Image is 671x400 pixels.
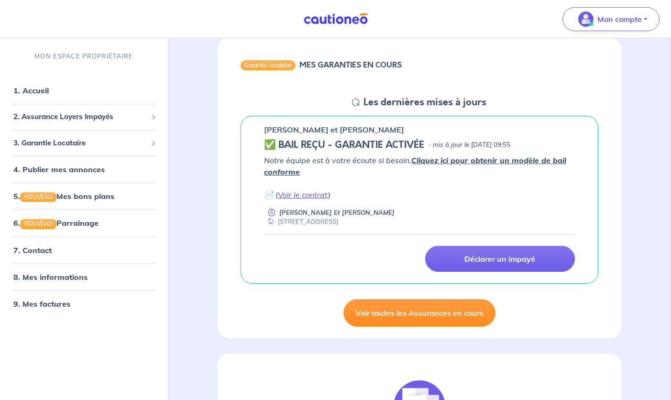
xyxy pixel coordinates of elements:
p: [PERSON_NAME] et [PERSON_NAME] [264,124,404,135]
p: Mon compte [597,13,642,25]
em: Notre équipe est à votre écoute si besoin. [264,156,566,177]
a: Voir toutes les Assurances en cours [343,299,495,327]
a: 5.NOUVEAUMes bons plans [13,191,114,201]
em: 📄 ( ) [264,190,330,200]
a: Déclarer un impayé [425,246,575,272]
img: illu_account_valid_menu.svg [578,11,594,27]
div: 8. Mes informations [4,267,164,286]
a: 8. Mes informations [13,272,88,281]
div: 1. Accueil [4,81,164,100]
p: - mis à jour le [DATE] 09:55 [428,140,510,150]
a: Cliquez ici pour obtenir un modèle de bail conforme [264,156,566,177]
a: 9. Mes factures [13,299,70,308]
h6: MES GARANTIES EN COURS [299,60,402,69]
a: 1. Accueil [13,86,49,95]
a: 7. Contact [13,245,52,255]
p: [PERSON_NAME] Et [PERSON_NAME] [279,208,395,217]
a: 6.NOUVEAUParrainage [13,218,99,228]
img: Cautioneo [300,13,372,25]
div: state: CONTRACT-VALIDATED, Context: IN-LANDLORD,IS-GL-CAUTION-IN-LANDLORD [264,139,575,151]
h5: ✅ BAIL REÇU - GARANTIE ACTIVÉE [264,139,424,151]
div: 5.NOUVEAUMes bons plans [4,187,164,206]
div: 9. Mes factures [4,294,164,313]
div: 3. Garantie Locataire [4,133,164,152]
div: 6.NOUVEAUParrainage [4,213,164,233]
a: Voir le contrat [278,190,328,200]
div: [STREET_ADDRESS] [264,217,338,226]
button: illu_account_valid_menu.svgMon compte [562,7,660,31]
p: MON ESPACE PROPRIÉTAIRE [34,52,133,61]
h5: Les dernières mises à jours [363,97,486,108]
span: 3. Garantie Locataire [13,137,147,148]
div: 7. Contact [4,240,164,259]
div: 4. Publier mes annonces [4,160,164,179]
span: 2. Assurance Loyers Impayés [13,111,147,122]
a: 4. Publier mes annonces [13,165,105,174]
p: Déclarer un impayé [464,254,535,264]
div: Garantie locataire [241,60,296,70]
div: 2. Assurance Loyers Impayés [4,108,164,126]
